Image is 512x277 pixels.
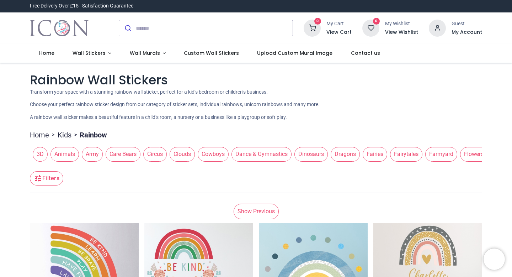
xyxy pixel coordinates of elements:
button: 3D [30,147,48,161]
p: Choose your perfect rainbow sticker design from our category of sticker sets, individual rainbows... [30,101,482,108]
button: Army [79,147,103,161]
a: Kids [58,130,71,140]
span: Upload Custom Mural Image [257,49,332,57]
span: Care Bears [106,147,140,161]
span: Custom Wall Stickers [184,49,239,57]
div: My Cart [326,20,352,27]
a: Wall Stickers [63,44,121,63]
span: Wall Murals [130,49,160,57]
span: > [49,131,58,138]
a: My Account [452,29,482,36]
span: Fairies [363,147,387,161]
button: Farmyard [422,147,457,161]
button: Fairies [360,147,387,161]
span: 3D [33,147,48,161]
span: Dragons [331,147,360,161]
a: Home [30,130,49,140]
span: > [71,131,80,138]
span: Animals [50,147,79,161]
button: Clouds [167,147,195,161]
p: Transform your space with a stunning rainbow wall sticker, perfect for a kid’s bedroom or childre... [30,89,482,96]
p: A rainbow wall sticker makes a beautiful feature in a child’s room, a nursery or a business like ... [30,114,482,121]
a: Logo of Icon Wall Stickers [30,18,89,38]
span: Contact us [351,49,380,57]
a: 0 [304,25,321,31]
span: Home [39,49,54,57]
a: 0 [362,25,379,31]
iframe: Brevo live chat [484,249,505,270]
span: Dinosaurs [294,147,328,161]
button: Flowers & Trees [457,147,507,161]
button: Fairytales [387,147,422,161]
span: Circus [143,147,167,161]
div: Free Delivery Over £15 - Satisfaction Guarantee [30,2,133,10]
div: Guest [452,20,482,27]
a: View Wishlist [385,29,418,36]
button: Submit [119,20,136,36]
span: Flowers & Trees [460,147,507,161]
sup: 0 [314,18,321,25]
iframe: Customer reviews powered by Trustpilot [333,2,482,10]
button: Dragons [328,147,360,161]
div: My Wishlist [385,20,418,27]
sup: 0 [373,18,380,25]
h1: Rainbow Wall Stickers [30,71,482,89]
button: Dinosaurs [292,147,328,161]
span: Army [82,147,103,161]
a: Wall Murals [121,44,175,63]
span: Cowboys [198,147,229,161]
li: Rainbow [71,130,107,140]
button: Dance & Gymnastics [229,147,292,161]
img: Icon Wall Stickers [30,18,89,38]
span: Clouds [170,147,195,161]
a: Show Previous [234,204,279,219]
button: Care Bears [103,147,140,161]
button: Filters [30,171,63,185]
span: Dance & Gymnastics [231,147,292,161]
span: Wall Stickers [73,49,106,57]
span: Fairytales [390,147,422,161]
button: Circus [140,147,167,161]
button: Cowboys [195,147,229,161]
span: Farmyard [425,147,457,161]
a: View Cart [326,29,352,36]
button: Animals [48,147,79,161]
